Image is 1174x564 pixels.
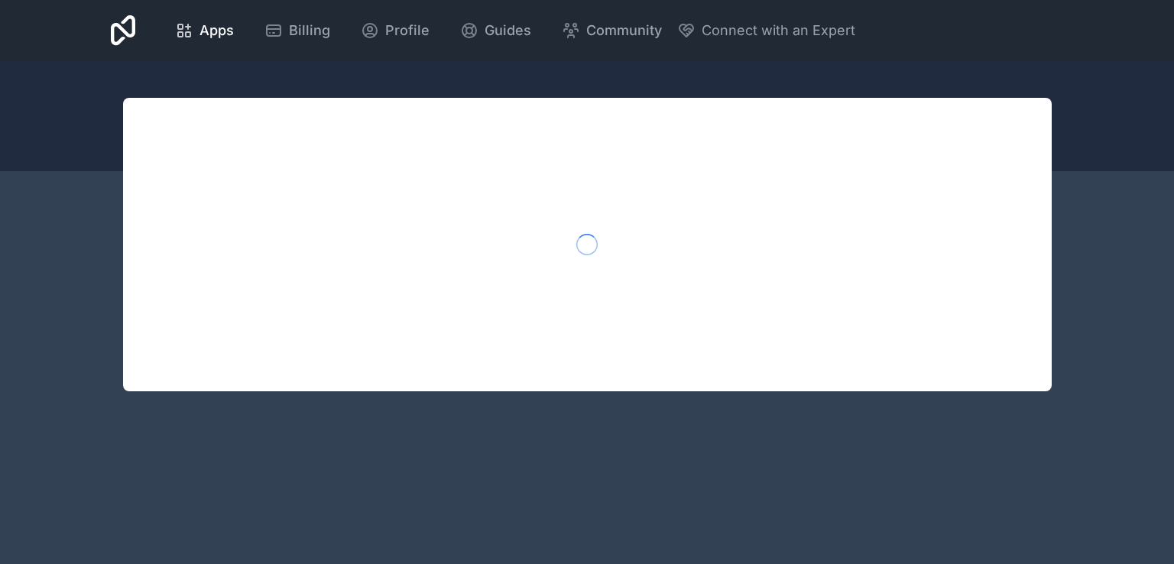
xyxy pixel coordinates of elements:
[550,14,674,47] a: Community
[252,14,342,47] a: Billing
[349,14,442,47] a: Profile
[485,20,531,41] span: Guides
[448,14,543,47] a: Guides
[199,20,234,41] span: Apps
[677,20,855,41] button: Connect with an Expert
[702,20,855,41] span: Connect with an Expert
[289,20,330,41] span: Billing
[385,20,430,41] span: Profile
[163,14,246,47] a: Apps
[586,20,662,41] span: Community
